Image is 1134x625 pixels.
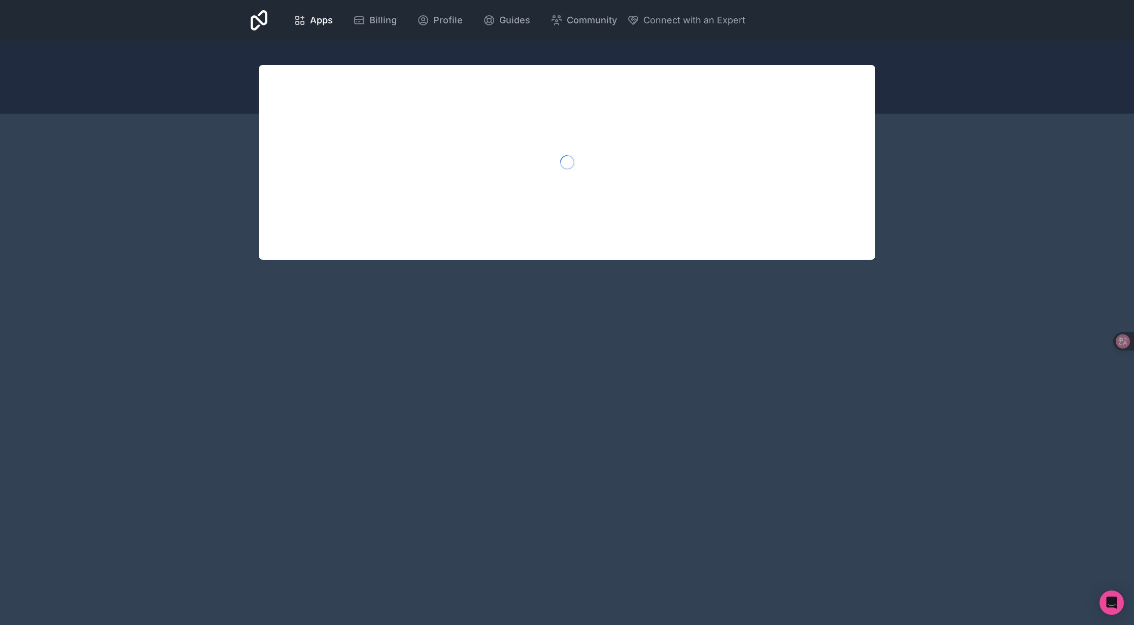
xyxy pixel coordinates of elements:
span: Billing [369,13,397,27]
a: Guides [475,9,538,31]
button: Connect with an Expert [627,13,745,27]
span: Profile [433,13,463,27]
span: Connect with an Expert [643,13,745,27]
a: Community [542,9,625,31]
a: Billing [345,9,405,31]
span: Apps [310,13,333,27]
a: Profile [409,9,471,31]
span: Guides [499,13,530,27]
a: Apps [286,9,341,31]
span: Community [567,13,617,27]
div: Open Intercom Messenger [1099,591,1124,615]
